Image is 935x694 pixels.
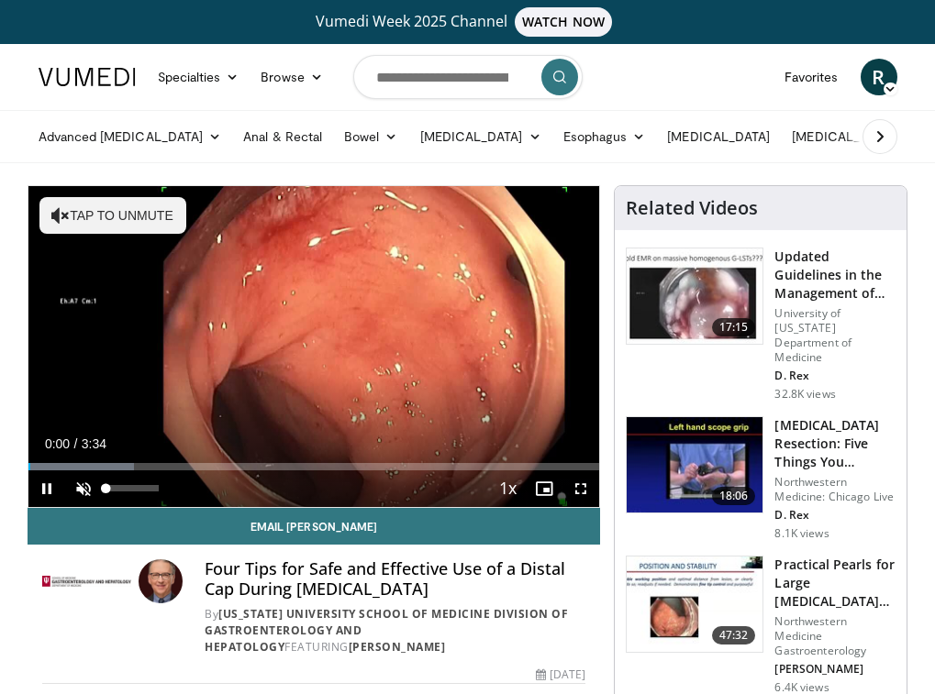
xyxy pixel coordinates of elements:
[333,118,408,155] a: Bowel
[42,559,132,603] img: Indiana University School of Medicine Division of Gastroenterology and Hepatology
[774,475,896,504] p: Northwestern Medicine: Chicago Live
[74,436,78,451] span: /
[774,387,835,402] p: 32.8K views
[515,7,612,37] span: WATCH NOW
[627,248,762,344] img: dfcfcb0d-b871-4e1a-9f0c-9f64970f7dd8.150x105_q85_crop-smart_upscale.jpg
[626,197,758,219] h4: Related Videos
[626,248,896,402] a: 17:15 Updated Guidelines in the Management of Large Colon Polyps: Inspecti… University of [US_STA...
[250,59,334,95] a: Browse
[627,556,762,652] img: 0daeedfc-011e-4156-8487-34fa55861f89.150x105_q85_crop-smart_upscale.jpg
[82,436,106,451] span: 3:34
[774,556,896,611] h3: Practical Pearls for Large [MEDICAL_DATA] Resection
[28,470,65,507] button: Pause
[65,470,102,507] button: Unmute
[781,118,924,155] a: [MEDICAL_DATA]
[712,487,756,505] span: 18:06
[205,606,568,655] a: [US_STATE] University School of Medicine Division of Gastroenterology and Hepatology
[28,7,908,37] a: Vumedi Week 2025 ChannelWATCH NOW
[552,118,657,155] a: Esophagus
[774,306,896,365] p: University of [US_STATE] Department of Medicine
[774,508,896,523] p: D. Rex
[774,614,896,658] p: Northwestern Medicine Gastroenterology
[409,118,552,155] a: [MEDICAL_DATA]
[774,248,896,303] h3: Updated Guidelines in the Management of Large Colon Polyps: Inspecti…
[353,55,583,99] input: Search topics, interventions
[536,666,585,683] div: [DATE]
[147,59,250,95] a: Specialties
[627,417,762,512] img: 264924ef-8041-41fd-95c4-78b943f1e5b5.150x105_q85_crop-smart_upscale.jpg
[712,318,756,336] span: 17:15
[39,68,136,86] img: VuMedi Logo
[562,470,599,507] button: Fullscreen
[861,59,897,95] a: R
[774,59,850,95] a: Favorites
[205,559,585,599] h4: Four Tips for Safe and Effective Use of a Distal Cap During [MEDICAL_DATA]
[39,197,186,234] button: Tap to unmute
[526,470,562,507] button: Enable picture-in-picture mode
[45,436,70,451] span: 0:00
[774,416,896,471] h3: [MEDICAL_DATA] Resection: Five Things You Probably Are Not Doing but Should
[774,526,829,541] p: 8.1K views
[626,416,896,541] a: 18:06 [MEDICAL_DATA] Resection: Five Things You Probably Are Not Doing but Should Northwestern Me...
[28,186,600,507] video-js: Video Player
[774,369,896,383] p: D. Rex
[139,559,183,603] img: Avatar
[232,118,333,155] a: Anal & Rectal
[349,639,446,655] a: [PERSON_NAME]
[712,626,756,644] span: 47:32
[28,463,600,470] div: Progress Bar
[28,508,601,545] a: Email [PERSON_NAME]
[28,118,233,155] a: Advanced [MEDICAL_DATA]
[489,470,526,507] button: Playback Rate
[205,606,585,655] div: By FEATURING
[774,662,896,677] p: [PERSON_NAME]
[656,118,781,155] a: [MEDICAL_DATA]
[106,485,159,491] div: Volume Level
